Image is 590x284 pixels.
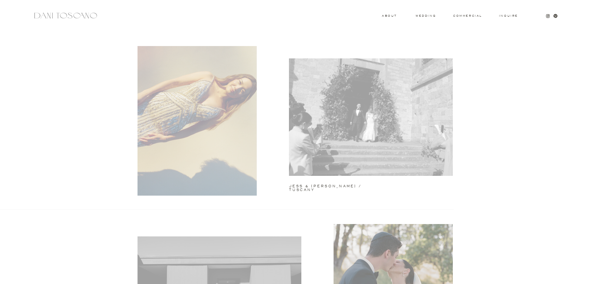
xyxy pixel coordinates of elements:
[416,15,436,17] a: wedding
[289,184,386,187] a: jess & [PERSON_NAME] / tuscany
[382,15,396,17] a: About
[453,15,482,17] a: commercial
[499,15,518,18] a: Inquire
